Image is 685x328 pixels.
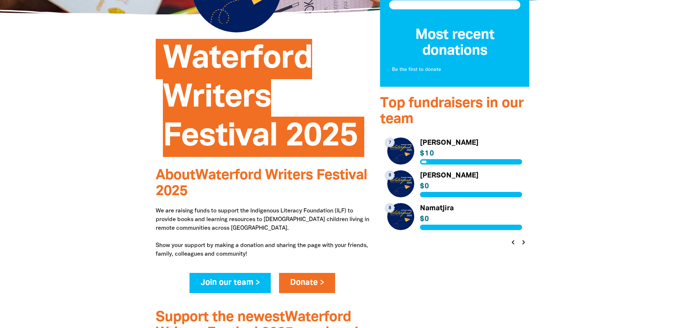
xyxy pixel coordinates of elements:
[392,66,518,73] p: Be the first to donate
[385,138,395,147] div: 7
[163,44,357,157] span: Waterford Writers Festival 2025
[387,138,522,242] div: Paginated content
[389,27,521,59] h3: Most recent donations
[508,237,518,247] button: Previous page
[385,170,395,180] div: 8
[389,62,521,78] div: Paginated content
[385,203,395,213] div: 8
[279,273,335,293] a: Donate >
[518,237,528,247] button: Next page
[519,238,528,247] i: chevron_right
[156,207,369,259] p: We are raising funds to support the Indigenous Literacy Foundation (ILF) to provide books and lea...
[380,97,524,126] span: Top fundraisers in our team
[509,238,517,247] i: chevron_left
[389,27,521,78] div: Donation stream
[156,169,367,198] span: About Waterford Writers Festival 2025
[189,273,271,293] a: Join our team >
